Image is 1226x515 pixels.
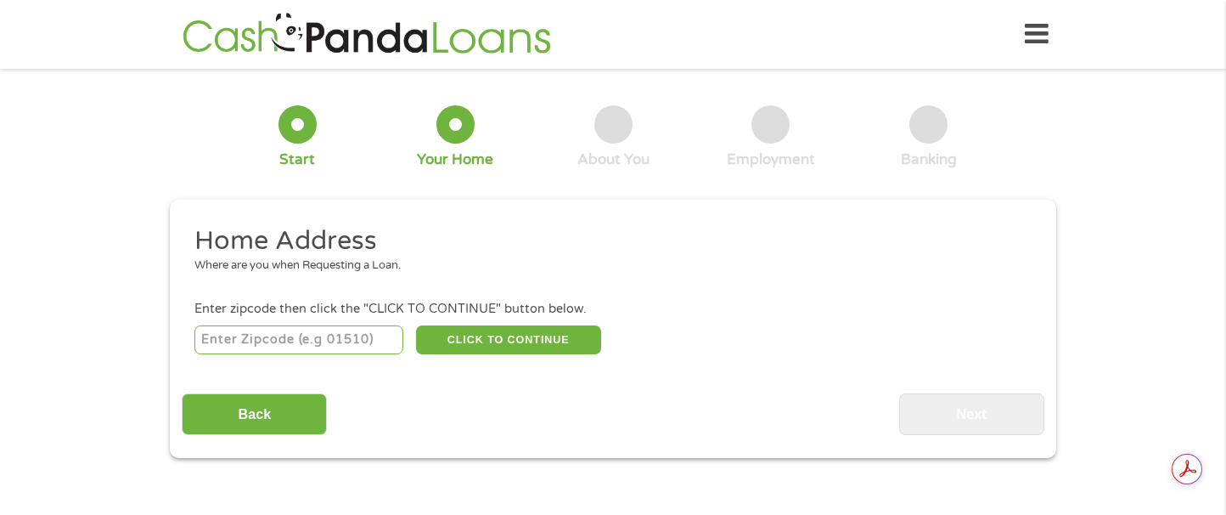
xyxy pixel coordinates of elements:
div: Employment [727,150,815,169]
div: Enter zipcode then click the "CLICK TO CONTINUE" button below. [194,300,1032,319]
input: Next [899,393,1044,435]
div: About You [577,150,650,169]
div: Banking [901,150,957,169]
img: GetLoanNow Logo [177,10,556,59]
input: Enter Zipcode (e.g 01510) [194,325,404,354]
button: CLICK TO CONTINUE [416,325,601,354]
div: Your Home [417,150,493,169]
div: Where are you when Requesting a Loan. [194,257,1020,274]
div: Start [279,150,315,169]
h2: Home Address [194,224,1020,258]
input: Back [182,393,327,435]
